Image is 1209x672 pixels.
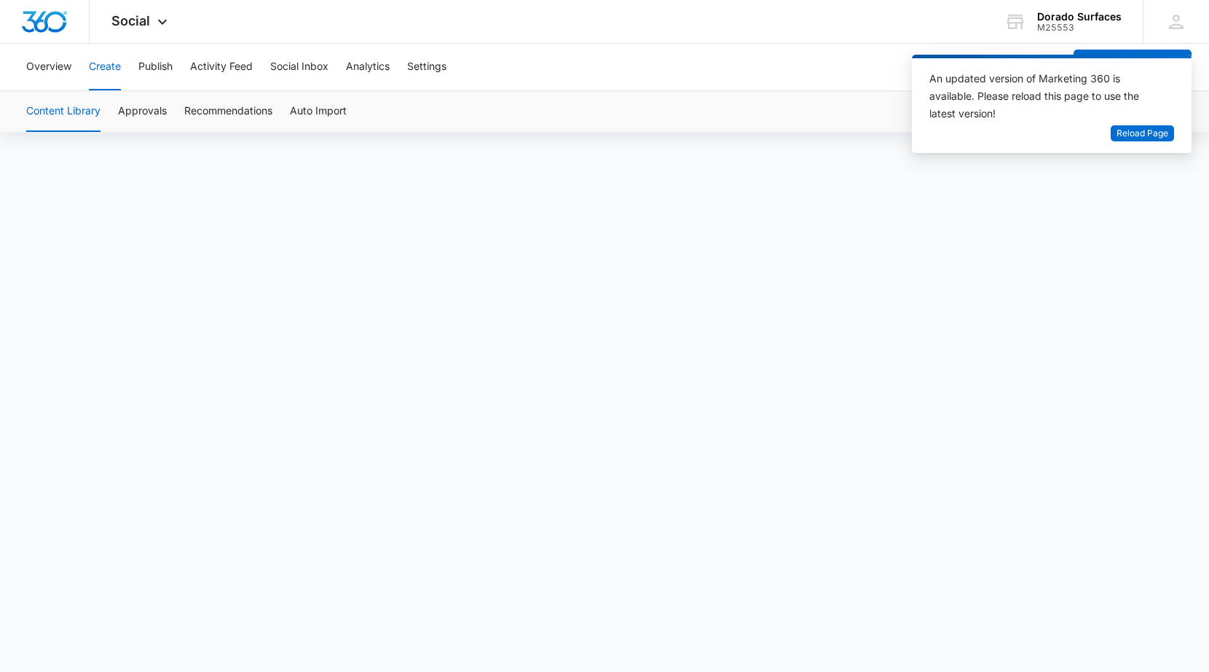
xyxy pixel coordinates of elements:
button: Settings [407,44,446,90]
button: Overview [26,44,71,90]
button: Approvals [118,91,167,132]
button: Auto Import [290,91,347,132]
button: Analytics [346,44,390,90]
button: Create [89,44,121,90]
div: An updated version of Marketing 360 is available. Please reload this page to use the latest version! [929,70,1157,122]
button: Social Inbox [270,44,328,90]
span: Reload Page [1117,127,1168,141]
button: Activity Feed [190,44,253,90]
div: account name [1037,11,1122,23]
span: Social [111,13,150,28]
div: account id [1037,23,1122,33]
button: Create a Post [1074,50,1192,85]
button: Content Library [26,91,101,132]
button: Reload Page [1111,125,1174,142]
button: Recommendations [184,91,272,132]
button: Publish [138,44,173,90]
